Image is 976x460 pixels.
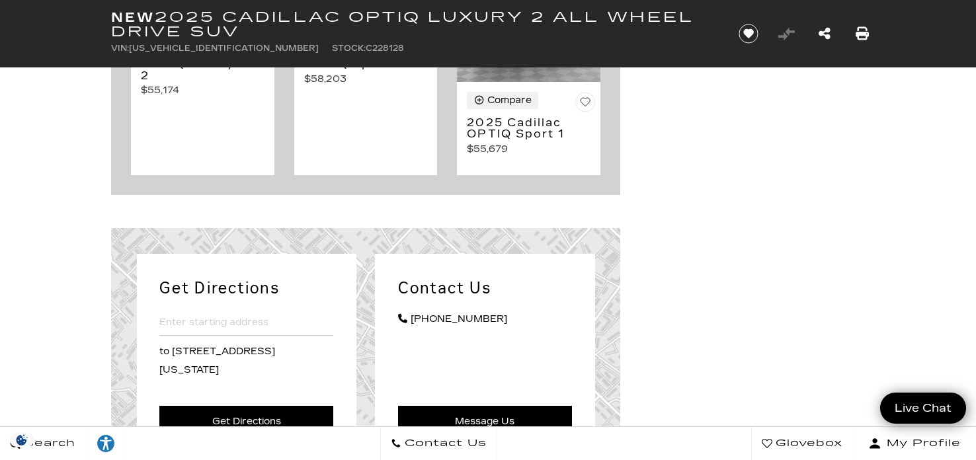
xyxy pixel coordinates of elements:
a: Share this New 2025 Cadillac OPTIQ Luxury 2 All Wheel Drive SUV [819,24,831,43]
h3: 2025 Cadillac OPTIQ Sport 2 [304,46,407,69]
a: Print this New 2025 Cadillac OPTIQ Luxury 2 All Wheel Drive SUV [856,24,869,43]
span: Search [20,434,75,453]
span: [US_VEHICLE_IDENTIFICATION_NUMBER] [129,44,319,53]
button: Open user profile menu [853,427,976,460]
a: Explore your accessibility options [86,427,126,460]
span: Glovebox [772,434,842,453]
span: Stock: [332,44,366,53]
h3: 2025 Cadillac OPTIQ Sport 1 [467,117,569,140]
button: Save vehicle [734,23,763,44]
div: Explore your accessibility options [86,434,126,453]
a: 2025 Cadillac OPTIQ Sport 1 $55,679 [467,117,595,159]
button: Compare Vehicle [467,92,538,109]
section: Click to Open Cookie Consent Modal [7,433,37,447]
button: Vehicle Added To Compare List [776,24,796,44]
div: Compare [487,95,532,106]
p: to [STREET_ADDRESS][US_STATE] [159,342,333,379]
input: Enter starting address [159,310,333,336]
p: $55,174 [141,81,269,100]
span: My Profile [881,434,961,453]
button: Save Vehicle [575,92,595,119]
a: Live Chat [880,393,966,424]
h2: Get Directions [159,276,333,300]
a: Get Directions [159,406,333,438]
a: Glovebox [751,427,853,460]
span: Live Chat [888,401,958,416]
strong: New [111,9,155,25]
a: [PHONE_NUMBER] [398,310,572,328]
span: VIN: [111,44,129,53]
a: Contact Us [380,427,497,460]
p: $55,679 [467,140,595,159]
span: C228128 [366,44,404,53]
h1: 2025 Cadillac OPTIQ Luxury 2 All Wheel Drive SUV [111,10,716,39]
a: 2025 Cadillac OPTIQ Luxury 2 $55,174 [141,46,269,100]
span: Contact Us [401,434,487,453]
img: Opt-Out Icon [7,433,37,447]
a: Message Us [398,406,572,438]
p: $58,203 [304,70,432,89]
h2: Contact Us [398,276,572,300]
